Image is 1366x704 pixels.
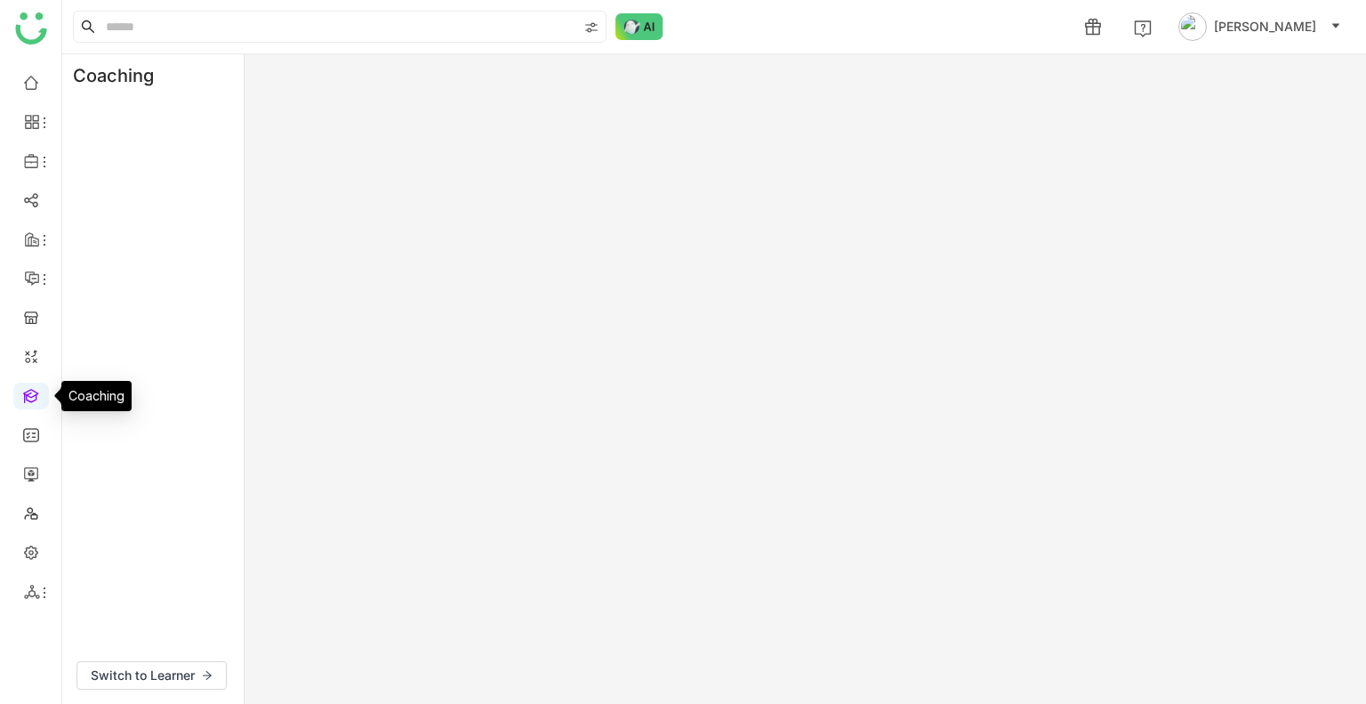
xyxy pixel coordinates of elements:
[1175,12,1345,41] button: [PERSON_NAME]
[91,666,195,685] span: Switch to Learner
[1214,17,1316,36] span: [PERSON_NAME]
[62,54,181,97] div: Coaching
[1178,12,1207,41] img: avatar
[584,20,599,35] img: search-type.svg
[615,13,663,40] img: ask-buddy-normal.svg
[76,661,227,690] button: Switch to Learner
[15,12,47,45] img: logo
[61,381,132,411] div: Coaching
[1134,20,1152,37] img: help.svg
